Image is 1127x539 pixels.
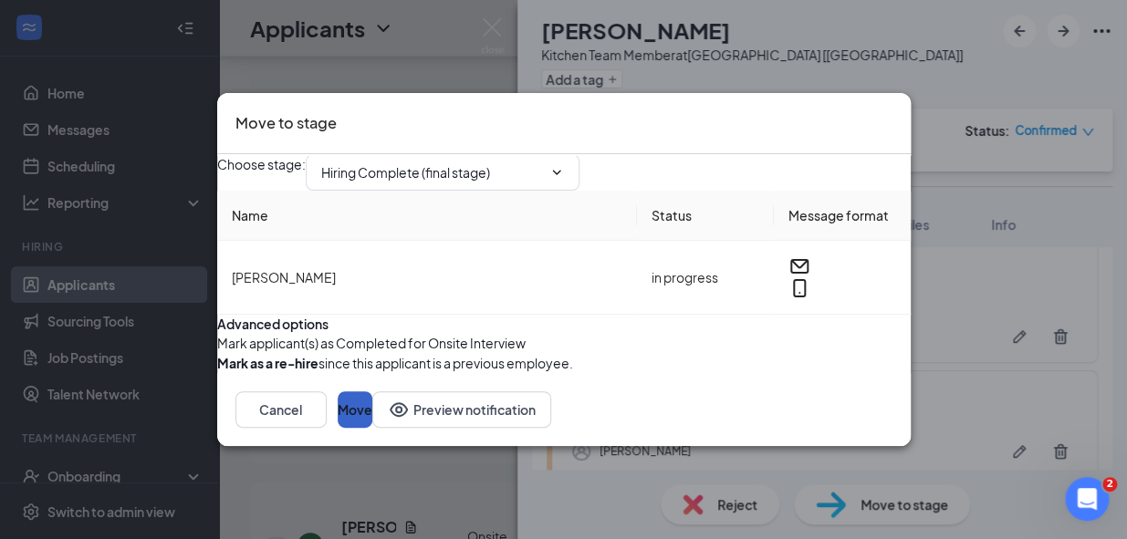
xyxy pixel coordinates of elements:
iframe: Intercom live chat [1065,477,1109,521]
h3: Move to stage [235,111,337,135]
th: Message format [774,191,911,241]
svg: Eye [388,399,410,420]
button: Move [338,391,372,428]
span: 2 [1102,477,1117,492]
b: Mark as a re-hire [217,355,318,371]
svg: ChevronDown [549,165,564,180]
td: in progress [637,241,774,315]
th: Status [637,191,774,241]
th: Name [217,191,637,241]
span: Mark applicant(s) as Completed for Onsite Interview [217,333,526,353]
span: [PERSON_NAME] [232,269,336,285]
button: Preview notificationEye [372,391,551,428]
svg: MobileSms [788,277,810,299]
svg: Email [788,255,810,277]
div: since this applicant is a previous employee. [217,353,573,373]
button: Cancel [235,391,327,428]
div: Advanced options [217,315,911,333]
span: Choose stage : [217,154,306,191]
